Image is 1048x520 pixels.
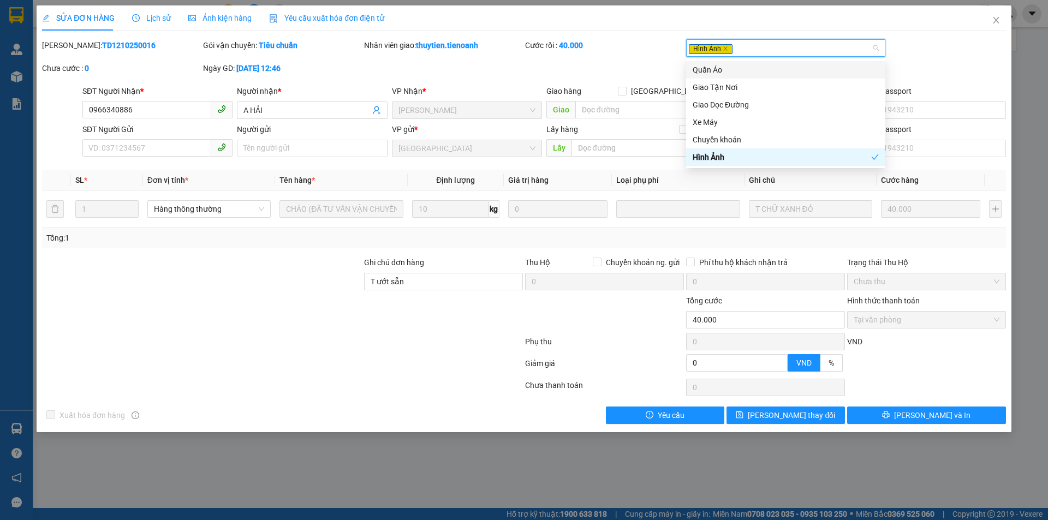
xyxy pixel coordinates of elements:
[695,256,792,268] span: Phí thu hộ khách nhận trả
[102,41,156,50] b: TD1210250016
[392,123,542,135] div: VP gửi
[236,64,281,73] b: [DATE] 12:46
[372,106,381,115] span: user-add
[854,312,999,328] span: Tại văn phòng
[489,200,499,218] span: kg
[364,273,523,290] input: Ghi chú đơn hàng
[686,296,722,305] span: Tổng cước
[416,41,478,50] b: thuytien.tienoanh
[364,258,424,267] label: Ghi chú đơn hàng
[364,39,523,51] div: Nhân viên giao:
[745,170,877,191] th: Ghi chú
[723,46,728,51] span: close
[847,296,920,305] label: Hình thức thanh toán
[571,139,735,157] input: Dọc đường
[689,44,733,54] span: Hình Ảnh
[881,200,980,218] input: 0
[132,14,140,22] span: clock-circle
[727,407,845,424] button: save[PERSON_NAME] thay đổi
[55,409,129,421] span: Xuất hóa đơn hàng
[829,358,834,367] span: %
[85,64,89,73] b: 0
[42,39,201,51] div: [PERSON_NAME]:
[847,407,1006,424] button: printer[PERSON_NAME] và In
[217,105,226,113] span: phone
[188,14,196,22] span: picture
[693,99,879,111] div: Giao Dọc Đường
[147,176,188,184] span: Đơn vị tính
[693,116,879,128] div: Xe Máy
[188,14,252,22] span: Ảnh kiện hàng
[525,39,684,51] div: Cước rồi :
[748,409,835,421] span: [PERSON_NAME] thay đổi
[658,409,684,421] span: Yêu cầu
[693,64,879,76] div: Quần Áo
[686,61,885,79] div: Quần Áo
[894,409,970,421] span: [PERSON_NAME] và In
[279,176,315,184] span: Tên hàng
[693,151,871,163] div: Hình Ảnh
[203,39,362,51] div: Gói vận chuyển:
[508,200,608,218] input: 0
[259,41,297,50] b: Tiêu chuẩn
[749,200,872,218] input: Ghi Chú
[237,85,387,97] div: Người nhận
[508,176,549,184] span: Giá trị hàng
[392,87,422,95] span: VP Nhận
[686,96,885,113] div: Giao Dọc Đường
[989,200,1001,218] button: plus
[854,273,999,290] span: Chưa thu
[132,411,139,419] span: info-circle
[736,411,743,420] span: save
[42,14,50,22] span: edit
[881,176,919,184] span: Cước hàng
[546,139,571,157] span: Lấy
[992,16,1001,25] span: close
[693,81,879,93] div: Giao Tận Nơi
[154,201,264,217] span: Hàng thông thường
[525,258,550,267] span: Thu Hộ
[855,85,1005,97] div: CMND/Passport
[686,79,885,96] div: Giao Tận Nơi
[398,102,535,118] span: Cư Kuin
[269,14,384,22] span: Yêu cầu xuất hóa đơn điện tử
[42,62,201,74] div: Chưa cước :
[882,411,890,420] span: printer
[796,358,812,367] span: VND
[871,153,879,161] span: check
[602,256,684,268] span: Chuyển khoản ng. gửi
[981,5,1011,36] button: Close
[46,232,404,244] div: Tổng: 1
[279,200,403,218] input: VD: Bàn, Ghế
[612,170,744,191] th: Loại phụ phí
[855,123,1005,135] div: CMND/Passport
[575,101,735,118] input: Dọc đường
[524,379,685,398] div: Chưa thanh toán
[132,14,171,22] span: Lịch sử
[269,14,278,23] img: icon
[627,85,735,97] span: [GEOGRAPHIC_DATA] tận nơi
[606,407,724,424] button: exclamation-circleYêu cầu
[398,140,535,157] span: Thủ Đức
[42,14,115,22] span: SỬA ĐƠN HÀNG
[686,113,885,131] div: Xe Máy
[686,148,885,166] div: Hình Ảnh
[217,143,226,152] span: phone
[546,101,575,118] span: Giao
[46,200,64,218] button: delete
[559,41,583,50] b: 40.000
[686,131,885,148] div: Chuyển khoản
[847,337,862,346] span: VND
[436,176,475,184] span: Định lượng
[524,357,685,376] div: Giảm giá
[646,411,653,420] span: exclamation-circle
[82,123,233,135] div: SĐT Người Gửi
[82,85,233,97] div: SĐT Người Nhận
[75,176,84,184] span: SL
[693,134,879,146] div: Chuyển khoản
[546,125,578,134] span: Lấy hàng
[237,123,387,135] div: Người gửi
[546,87,581,95] span: Giao hàng
[847,256,1006,268] div: Trạng thái Thu Hộ
[524,336,685,355] div: Phụ thu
